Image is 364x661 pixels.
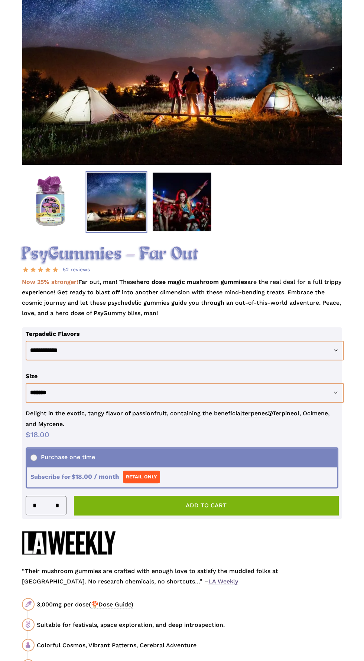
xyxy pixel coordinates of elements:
[89,601,133,608] span: (🍄Dose Guide)
[37,620,342,629] div: Suitable for festivals, space exploration, and deep introspection.
[136,278,247,285] strong: hero dose magic mushroom gummies
[22,566,342,587] p: “Their mushroom gummies are crafted with enough love to satisfy the muddied folks at [GEOGRAPHIC_...
[26,430,49,439] bdi: 18.00
[37,641,342,650] div: Colorful Cosmos, Vibrant Patterns, Cerebral Adventure
[37,600,342,609] div: 3,000mg per dose
[208,578,238,585] a: LA Weekly
[26,330,80,337] label: Terpadelic Flavors
[39,496,53,515] input: Product quantity
[22,277,342,327] p: Far out, man! These are the real deal for a full trippy experience! Get ready to blast off into a...
[26,373,38,380] label: Size
[85,171,147,233] img: Three people standing outside two tents under a starry night sky with the Milky Way visible.
[22,531,116,555] img: La Weekly Logo
[151,171,213,233] img: A woman wearing a colorful top rides on the shoulders of another person in a lively crowd at a fe...
[242,410,273,417] span: terpenes
[20,171,82,233] img: Blackberry hero dose magic mushroom gummies in a PsyGuys branded jar
[26,430,30,439] span: $
[26,408,338,429] p: Delight in the exotic, tangy flavor of passionfruit, containing the beneficial Terpineol, Ocimene...
[22,244,342,265] h2: PsyGummies – Far Out
[22,278,78,285] strong: Now 25% stronger!
[74,496,338,515] button: Add to cart
[30,454,95,461] span: Purchase one time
